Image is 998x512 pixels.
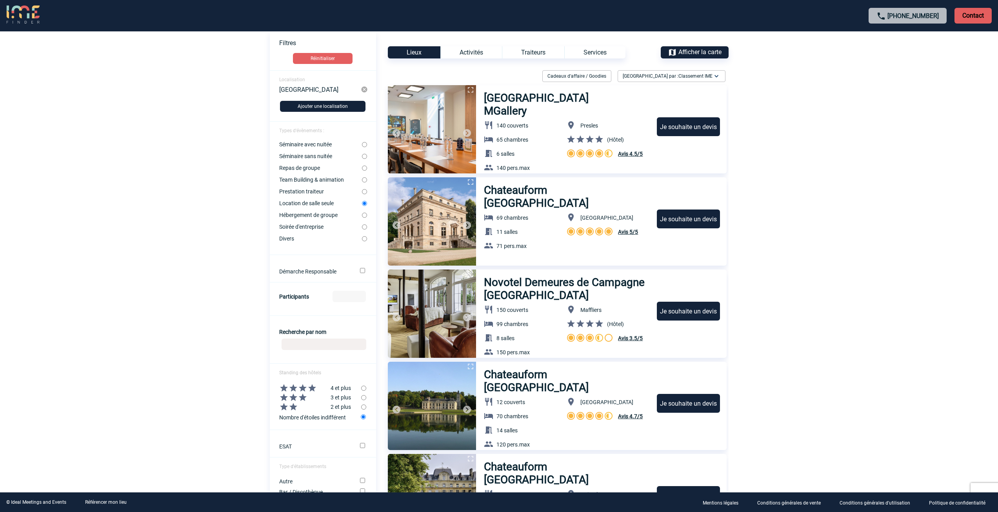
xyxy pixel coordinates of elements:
[270,402,361,412] label: 2 et plus
[484,91,633,117] h3: [GEOGRAPHIC_DATA] MGallery
[484,276,650,302] h3: Novotel Demeures de Campagne [GEOGRAPHIC_DATA]
[279,177,362,183] label: Team Building & animation
[696,499,751,506] a: Mentions légales
[279,464,326,469] span: Type d'établissements
[484,333,493,343] img: baseline_meeting_room_white_24dp-b.png
[954,8,992,24] p: Contact
[496,413,528,419] span: 70 chambres
[876,11,886,21] img: call-24-px.png
[496,321,528,327] span: 99 chambres
[484,149,493,158] img: baseline_meeting_room_white_24dp-b.png
[270,53,376,64] a: Réinitialiser
[703,500,738,506] p: Mentions légales
[361,86,368,93] img: cancel-24-px-g.png
[496,491,525,497] span: 81 couverts
[618,413,643,419] span: Avis 4.7/5
[678,48,722,56] span: Afficher la carte
[618,151,643,157] span: Avis 4.5/5
[484,227,493,236] img: baseline_meeting_room_white_24dp-b.png
[580,215,633,221] span: [GEOGRAPHIC_DATA]
[388,362,476,450] img: 1.jpg
[566,120,576,130] img: baseline_location_on_white_24dp-b.png
[484,460,650,486] h3: Chateauform [GEOGRAPHIC_DATA]
[496,229,518,235] span: 11 salles
[85,499,127,505] a: Référencer mon lieu
[484,368,650,394] h3: Chateauform [GEOGRAPHIC_DATA]
[657,117,720,136] div: Je souhaite un devis
[564,46,625,58] div: Services
[566,213,576,222] img: baseline_location_on_white_24dp-b.png
[279,443,349,450] label: ESAT
[496,307,528,313] span: 150 couverts
[484,319,493,328] img: baseline_hotel_white_24dp-b.png
[833,499,923,506] a: Conditions générales d'utilisation
[270,393,361,402] label: 3 et plus
[618,335,643,341] span: Avis 3.5/5
[484,305,493,314] img: baseline_restaurant_white_24dp-b.png
[657,302,720,321] div: Je souhaite un devis
[484,425,493,435] img: baseline_meeting_room_white_24dp-b.png
[279,478,349,485] label: Autre
[280,101,365,112] button: Ajouter une localisation
[542,70,611,82] div: Cadeaux d'affaire / Goodies
[279,268,349,275] label: Démarche Responsable
[279,77,305,82] span: Localisation
[270,383,361,393] label: 4 et plus
[484,489,493,499] img: baseline_restaurant_white_24dp-b.png
[279,188,362,195] label: Prestation traiteur
[678,73,713,79] span: Classement IME
[484,163,493,172] img: baseline_group_white_24dp-b.png
[279,224,362,230] label: Soirée d'entreprise
[484,241,493,250] img: baseline_group_white_24dp-b.png
[496,137,528,143] span: 65 chambres
[293,53,353,64] button: Réinitialiser
[757,500,821,506] p: Conditions générales de vente
[279,200,362,206] label: Location de salle seule
[502,46,564,58] div: Traiteurs
[496,349,530,355] span: 150 pers.max
[484,213,493,222] img: baseline_hotel_white_24dp-b.png
[484,397,493,406] img: baseline_restaurant_white_24dp-b.png
[279,141,362,148] label: Séminaire avec nuitée
[496,243,527,249] span: 71 pers.max
[484,120,493,130] img: baseline_restaurant_white_24dp-b.png
[484,184,650,210] h3: Chateauform [GEOGRAPHIC_DATA]
[279,293,309,300] label: Participants
[657,394,720,413] div: Je souhaite un devis
[279,370,321,375] span: Standing des hôtels
[496,151,514,157] span: 6 salles
[484,439,493,449] img: baseline_group_white_24dp-b.png
[484,347,493,357] img: baseline_group_white_24dp-b.png
[440,46,502,58] div: Activités
[580,491,598,497] span: Nointel
[388,85,476,173] img: 1.jpg
[496,165,530,171] span: 140 pers.max
[751,499,833,506] a: Conditions générales de vente
[657,486,720,505] div: Je souhaite un devis
[279,412,361,422] label: Nombre d'étoiles indifférent
[279,153,362,159] label: Séminaire sans nuitée
[607,321,624,327] span: (Hôtel)
[929,500,985,506] p: Politique de confidentialité
[279,489,349,495] label: Bar / Discothèque
[496,122,528,129] span: 140 couverts
[580,307,602,313] span: Maffliers
[618,229,638,235] span: Avis 5/5
[496,399,525,405] span: 12 couverts
[607,137,624,143] span: (Hôtel)
[279,165,362,171] label: Repas de groupe
[566,397,576,406] img: baseline_location_on_white_24dp-b.png
[388,177,476,266] img: 1.jpg
[566,305,576,314] img: baseline_location_on_white_24dp-b.png
[279,128,324,133] span: Types d'évènements :
[713,72,720,80] img: baseline_expand_more_white_24dp-b.png
[580,122,598,129] span: Presles
[580,399,633,405] span: [GEOGRAPHIC_DATA]
[887,12,939,20] a: [PHONE_NUMBER]
[279,39,376,47] p: Filtres
[279,235,362,242] label: Divers
[360,268,365,273] input: Démarche Responsable
[623,72,713,80] span: [GEOGRAPHIC_DATA] par :
[388,270,476,358] img: 1.jpg
[388,46,440,58] div: Lieux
